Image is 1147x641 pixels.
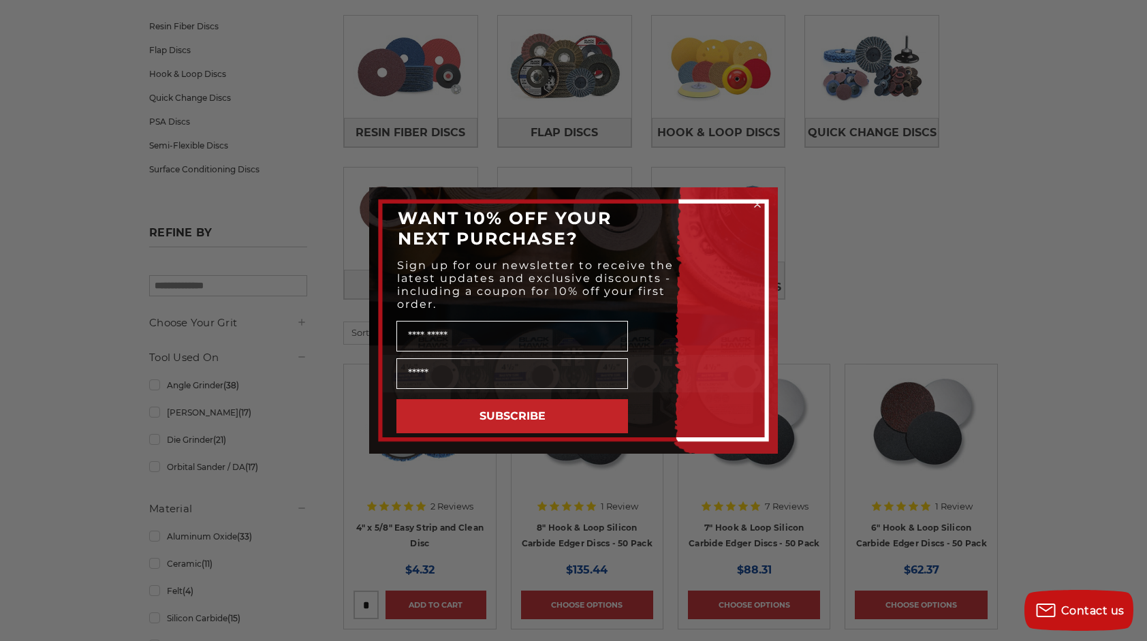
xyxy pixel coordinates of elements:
input: Email [396,358,628,389]
button: Close dialog [751,198,764,211]
span: Sign up for our newsletter to receive the latest updates and exclusive discounts - including a co... [397,259,674,311]
span: Contact us [1061,604,1125,617]
button: SUBSCRIBE [396,399,628,433]
span: WANT 10% OFF YOUR NEXT PURCHASE? [398,208,612,249]
button: Contact us [1024,590,1133,631]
